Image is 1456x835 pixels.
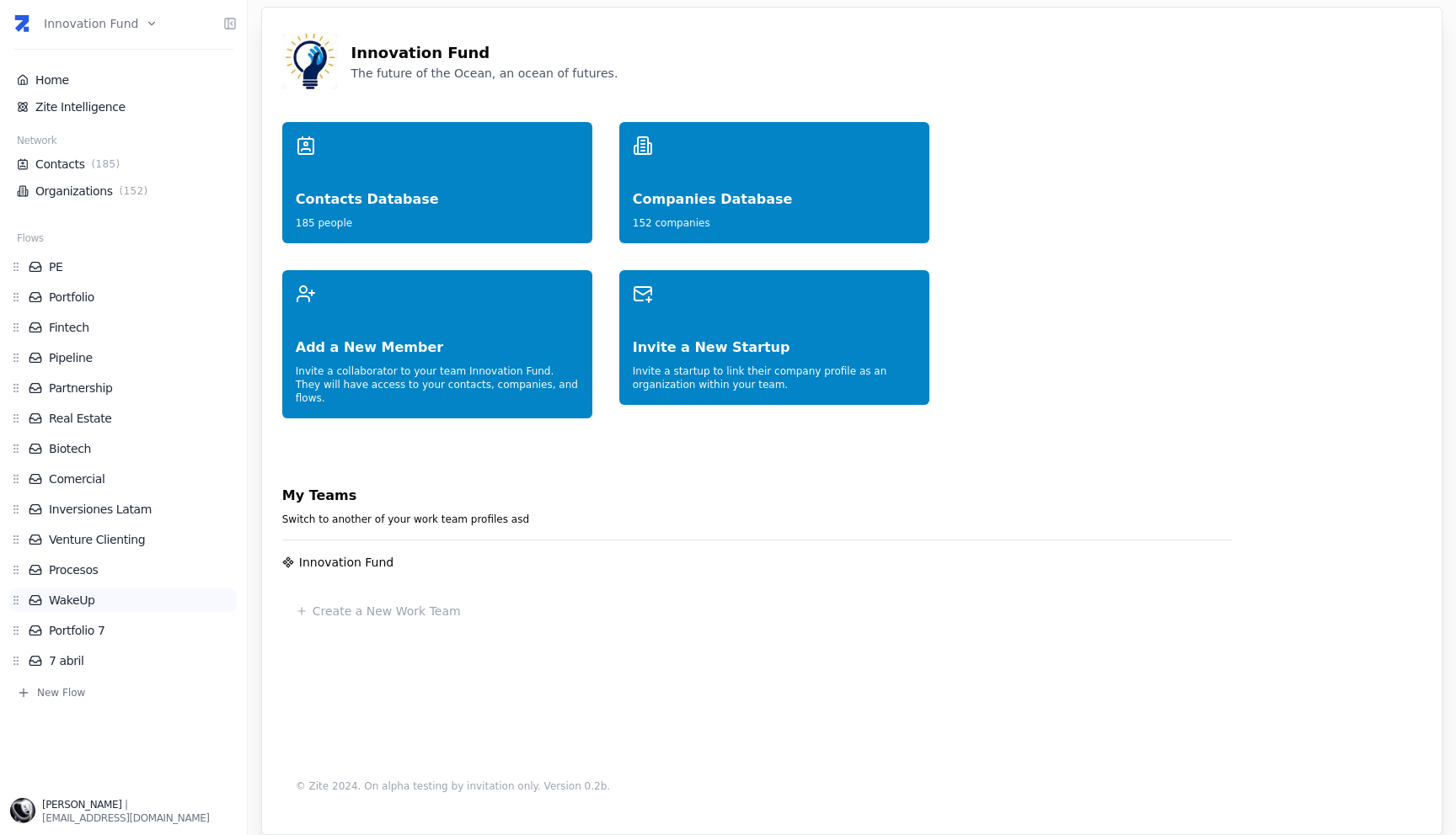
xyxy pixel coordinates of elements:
[88,157,124,171] span: ( 185 )
[282,766,1232,806] div: © Zite 2024. On alpha testing by invitation only. Version 0.2b.
[29,652,237,669] a: 7 abril
[10,410,237,427] div: Real Estate
[296,156,579,210] div: Contacts Database
[313,603,461,620] p: Create a New Work Team
[282,486,1232,506] div: My Teams
[10,134,237,151] div: Network
[29,531,237,548] a: Venture Clienting
[299,554,394,571] div: Innovation Fund
[29,561,237,578] a: Procesos
[282,591,474,631] button: Create a New Work Team
[29,622,237,639] a: Portfolio 7
[29,349,237,366] a: Pipeline
[29,471,237,487] a: Comercial
[10,531,237,548] div: Venture Clienting
[10,501,237,518] div: Inversiones Latam
[10,349,237,366] div: Pipeline
[116,184,152,198] span: ( 152 )
[10,319,237,336] div: Fintech
[633,358,916,391] div: Invite a startup to link their company profile as an organization within your team.
[29,319,237,336] a: Fintech
[619,270,929,418] a: Invite a New StartupInvite a startup to link their company profile as an organization within your...
[296,358,579,405] div: Invite a collaborator to your team Innovation Fund . They will have access to your contacts, comp...
[10,592,237,609] div: WakeUp
[17,183,230,199] a: Organizations(152)
[10,380,237,396] div: Partnership
[10,561,237,578] div: Procesos
[42,798,210,811] div: |
[17,98,230,115] a: Zite Intelligence
[42,811,210,825] div: [EMAIL_ADDRESS][DOMAIN_NAME]
[10,289,237,306] div: Portfolio
[42,799,121,811] span: [PERSON_NAME]
[282,34,338,89] img: Workspace Logo
[511,513,529,525] span: asd
[29,410,237,427] a: Real Estate
[633,304,916,358] div: Invite a New Startup
[10,622,237,639] div: Portfolio 7
[29,592,237,609] a: WakeUp
[10,686,237,699] button: New Flow
[282,506,1232,526] div: Switch to another of your work team profiles
[351,28,1421,65] div: Innovation Fund
[282,270,592,418] a: Add a New MemberInvite a collaborator to your team Innovation Fund. They will have access to your...
[296,210,579,230] div: 185 people
[29,440,237,457] a: Biotech
[17,231,44,245] span: Flows
[17,72,230,88] a: Home
[633,156,916,210] div: Companies Database
[29,501,237,518] a: Inversiones Latam
[10,471,237,487] div: Comercial
[633,210,916,230] div: 152 companies
[619,122,929,243] a: Companies Database152 companies
[44,5,158,42] button: Innovation Fund
[296,304,579,358] div: Add a New Member
[29,380,237,396] a: Partnership
[10,258,237,275] div: PE
[29,258,237,275] a: PE
[29,289,237,306] a: Portfolio
[10,440,237,457] div: Biotech
[10,652,237,669] div: 7 abril
[351,65,1421,95] div: The future of the Ocean, an ocean of futures.
[17,156,230,173] a: Contacts(185)
[282,122,592,243] a: Contacts Database185 people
